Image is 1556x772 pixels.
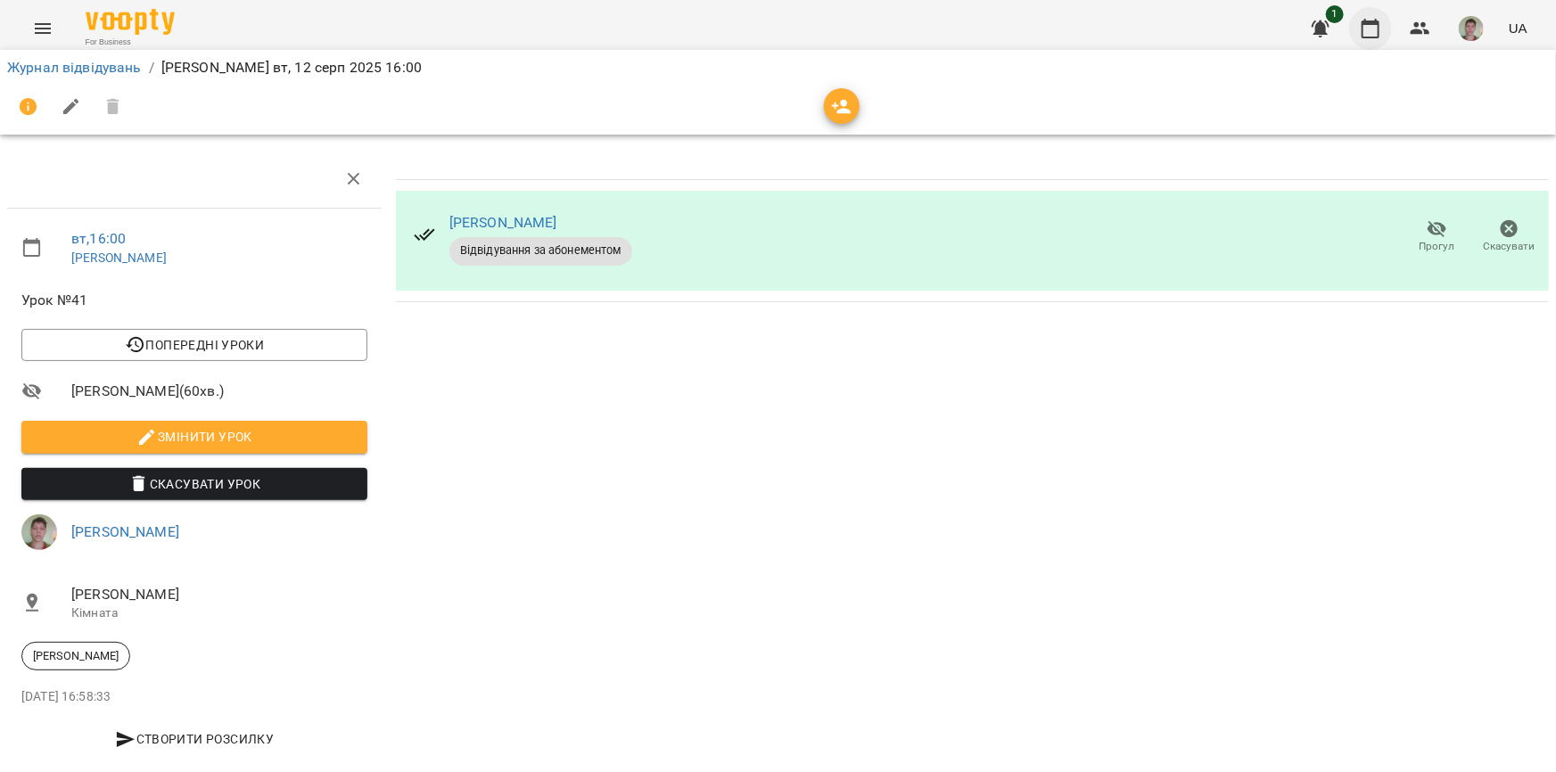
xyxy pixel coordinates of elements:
span: For Business [86,37,175,48]
span: Прогул [1420,239,1455,254]
p: [DATE] 16:58:33 [21,688,367,706]
img: Voopty Logo [86,9,175,35]
span: [PERSON_NAME] [22,648,129,664]
span: Відвідування за абонементом [449,242,632,259]
p: Кімната [71,604,367,622]
a: [PERSON_NAME] [71,523,179,540]
span: [PERSON_NAME] [71,584,367,605]
a: [PERSON_NAME] [71,250,167,265]
img: 3644c6762f5be8525aa1697e18c5a872.jpg [1459,16,1484,41]
a: [PERSON_NAME] [449,214,557,231]
button: Змінити урок [21,421,367,453]
a: вт , 16:00 [71,230,126,247]
span: 1 [1326,5,1344,23]
span: [PERSON_NAME] ( 60 хв. ) [71,381,367,402]
span: Змінити урок [36,426,353,448]
a: Журнал відвідувань [7,59,142,76]
span: Попередні уроки [36,334,353,356]
span: UA [1509,19,1527,37]
button: Прогул [1401,212,1473,262]
span: Скасувати [1484,239,1535,254]
button: Скасувати Урок [21,468,367,500]
img: 3644c6762f5be8525aa1697e18c5a872.jpg [21,514,57,550]
li: / [149,57,154,78]
span: Створити розсилку [29,728,360,750]
nav: breadcrumb [7,57,1549,78]
p: [PERSON_NAME] вт, 12 серп 2025 16:00 [161,57,422,78]
button: Скасувати [1473,212,1545,262]
button: Створити розсилку [21,723,367,755]
span: Урок №41 [21,290,367,311]
button: Попередні уроки [21,329,367,361]
div: [PERSON_NAME] [21,642,130,670]
button: UA [1502,12,1535,45]
span: Скасувати Урок [36,473,353,495]
button: Menu [21,7,64,50]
